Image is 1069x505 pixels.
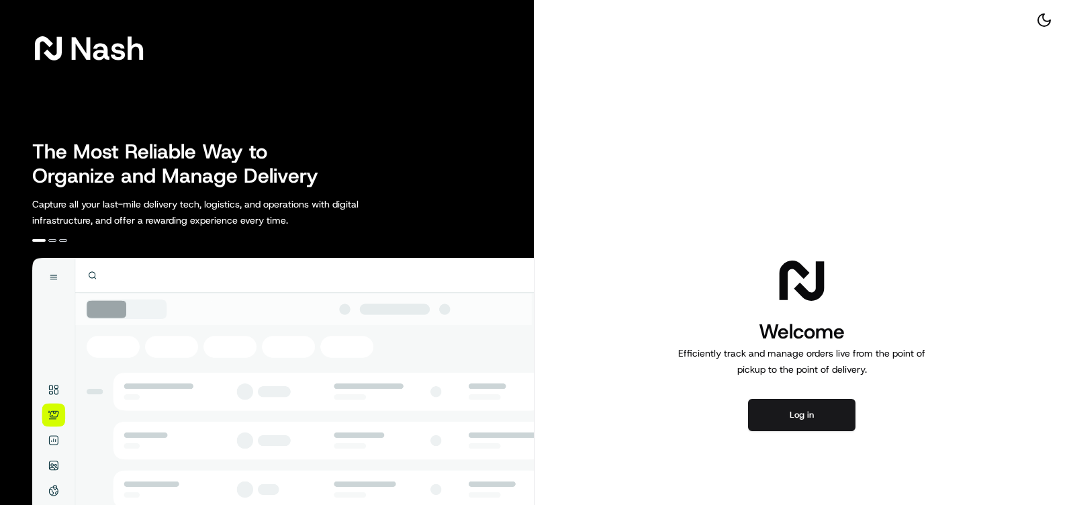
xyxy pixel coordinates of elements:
[32,140,333,188] h2: The Most Reliable Way to Organize and Manage Delivery
[748,399,855,431] button: Log in
[32,196,419,228] p: Capture all your last-mile delivery tech, logistics, and operations with digital infrastructure, ...
[673,318,931,345] h1: Welcome
[673,345,931,377] p: Efficiently track and manage orders live from the point of pickup to the point of delivery.
[70,35,144,62] span: Nash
